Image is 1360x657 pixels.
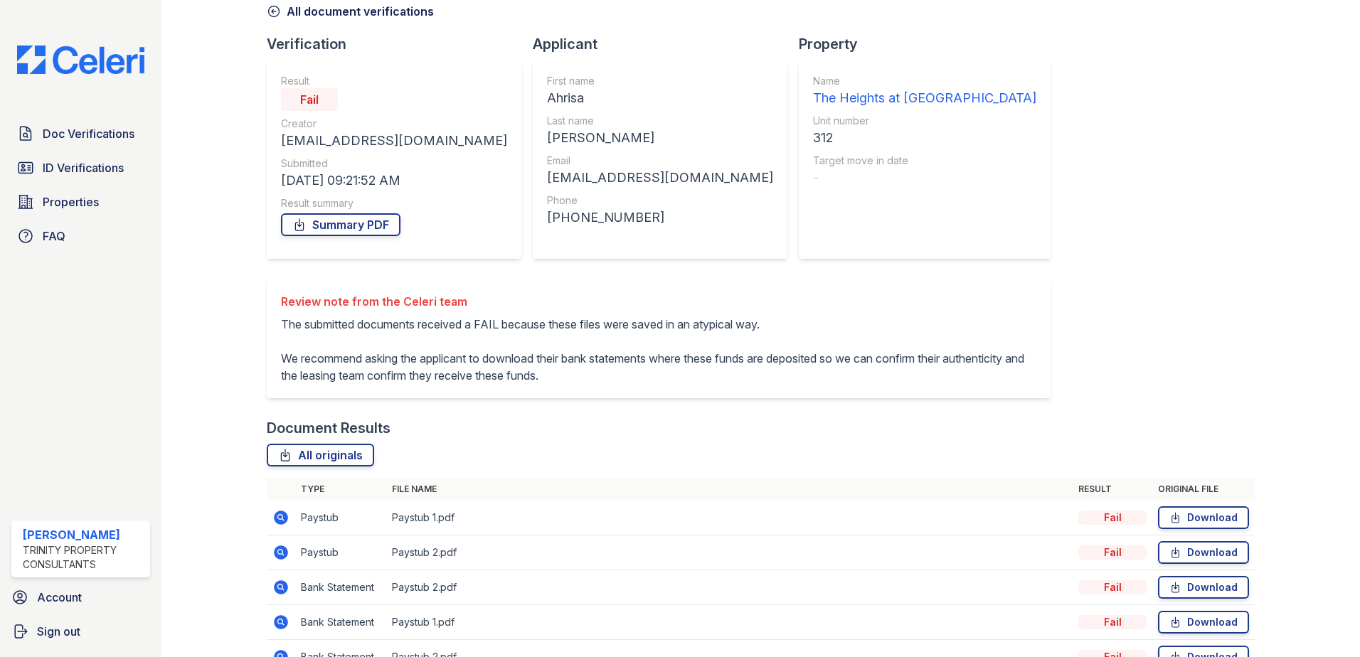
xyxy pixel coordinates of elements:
td: Paystub 1.pdf [386,605,1073,640]
div: Fail [1078,580,1147,594]
div: First name [547,74,773,88]
div: [PERSON_NAME] [547,128,773,148]
th: File name [386,478,1073,501]
p: The submitted documents received a FAIL because these files were saved in an atypical way. We rec... [281,316,1036,384]
div: Property [799,34,1062,54]
td: Bank Statement [295,605,386,640]
div: Trinity Property Consultants [23,543,144,572]
td: Paystub 2.pdf [386,570,1073,605]
div: Phone [547,193,773,208]
td: Paystub 1.pdf [386,501,1073,535]
div: Target move in date [813,154,1036,168]
div: Result summary [281,196,507,210]
div: Document Results [267,418,391,438]
th: Original file [1152,478,1255,501]
a: ID Verifications [11,154,150,182]
div: Fail [1078,615,1147,629]
span: Properties [43,193,99,210]
a: FAQ [11,222,150,250]
div: Fail [1078,511,1147,525]
div: [DATE] 09:21:52 AM [281,171,507,191]
span: Account [37,589,82,606]
img: CE_Logo_Blue-a8612792a0a2168367f1c8372b55b34899dd931a85d93a1a3d3e32e68fde9ad4.png [6,46,156,74]
div: [EMAIL_ADDRESS][DOMAIN_NAME] [281,131,507,151]
a: Sign out [6,617,156,646]
a: All originals [267,444,374,466]
div: Ahrisa [547,88,773,108]
td: Paystub [295,535,386,570]
a: Doc Verifications [11,119,150,148]
div: [PHONE_NUMBER] [547,208,773,228]
td: Paystub 2.pdf [386,535,1073,570]
div: Fail [1078,545,1147,560]
div: Review note from the Celeri team [281,293,1036,310]
div: Applicant [533,34,799,54]
div: The Heights at [GEOGRAPHIC_DATA] [813,88,1036,108]
div: Submitted [281,156,507,171]
a: Download [1158,541,1249,564]
a: Download [1158,506,1249,529]
span: FAQ [43,228,65,245]
div: Unit number [813,114,1036,128]
div: Result [281,74,507,88]
div: Last name [547,114,773,128]
span: Doc Verifications [43,125,134,142]
td: Bank Statement [295,570,386,605]
a: Properties [11,188,150,216]
div: Name [813,74,1036,88]
div: [EMAIL_ADDRESS][DOMAIN_NAME] [547,168,773,188]
th: Type [295,478,386,501]
a: Download [1158,576,1249,599]
span: ID Verifications [43,159,124,176]
div: - [813,168,1036,188]
div: Verification [267,34,533,54]
a: Account [6,583,156,611]
span: Sign out [37,623,80,640]
a: Name The Heights at [GEOGRAPHIC_DATA] [813,74,1036,108]
a: Download [1158,611,1249,634]
div: Creator [281,117,507,131]
div: [PERSON_NAME] [23,526,144,543]
td: Paystub [295,501,386,535]
th: Result [1073,478,1152,501]
div: 312 [813,128,1036,148]
div: Email [547,154,773,168]
div: Fail [281,88,338,111]
a: All document verifications [267,3,434,20]
a: Summary PDF [281,213,400,236]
